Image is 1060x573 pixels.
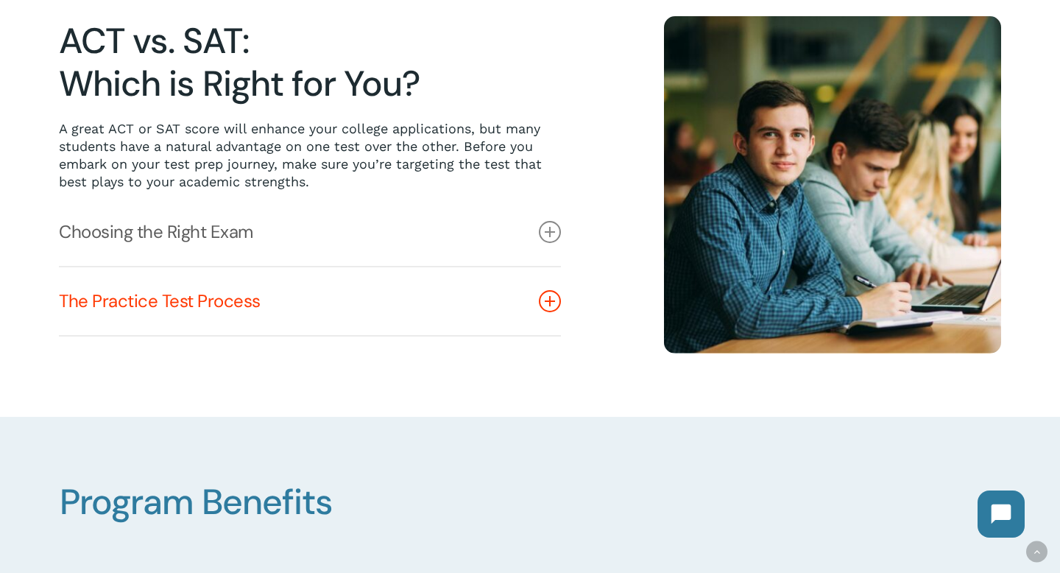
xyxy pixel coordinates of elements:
p: A great ACT or SAT score will enhance your college applications, but many students have a natural... [59,120,561,191]
img: Happy Students 14 [664,16,1001,354]
a: The Practice Test Process [59,267,561,335]
h2: ACT vs. SAT: Which is Right for You? [59,20,561,105]
a: Choosing the Right Exam [59,198,561,266]
span: Program Benefits [60,479,333,525]
iframe: Chatbot [963,476,1039,552]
